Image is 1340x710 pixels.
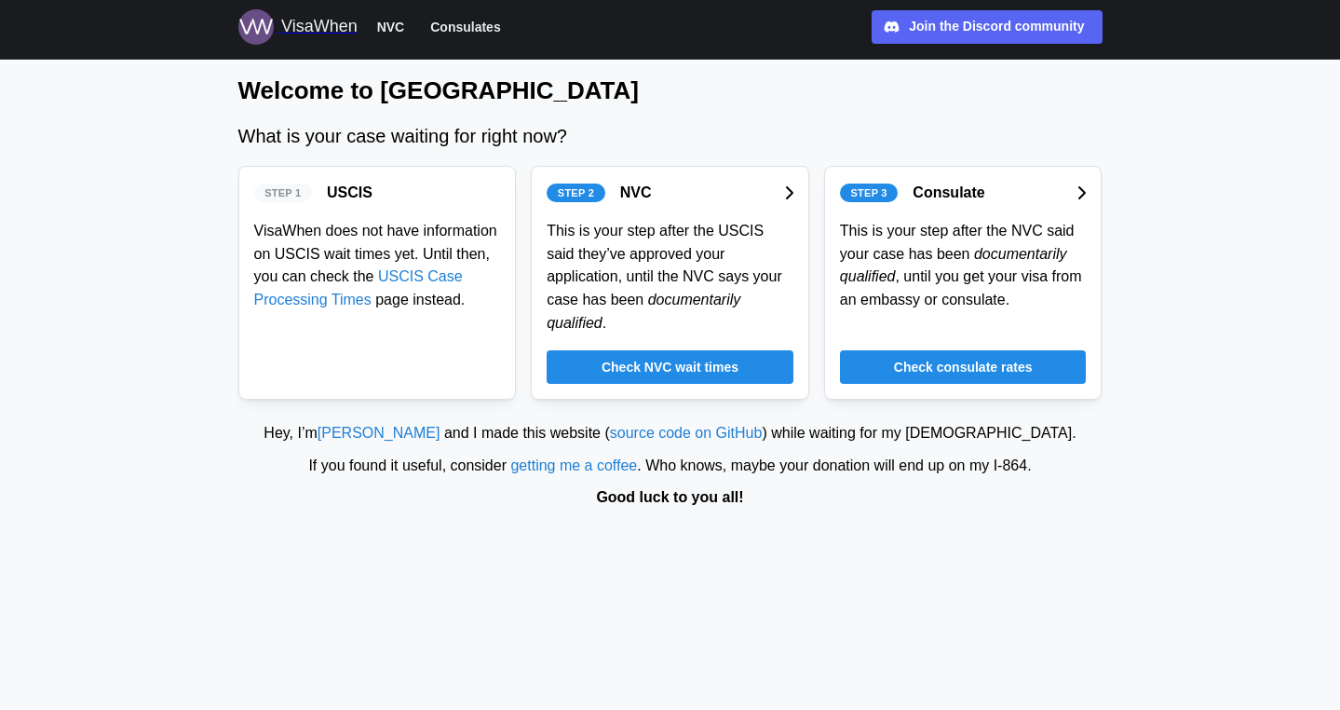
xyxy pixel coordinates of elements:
[547,350,793,384] a: Check NVC wait times
[840,182,1087,205] a: Step 3Consulate
[254,220,501,312] div: VisaWhen does not have information on USCIS wait times yet. Until then, you can check the page in...
[238,75,1103,107] h1: Welcome to [GEOGRAPHIC_DATA]
[558,184,594,201] span: Step 2
[9,455,1331,478] div: If you found it useful, consider . Who knows, maybe your donation will end up on my I‑864.
[547,220,793,335] div: This is your step after the USCIS said they’ve approved your application, until the NVC says your...
[327,182,372,205] div: USCIS
[238,9,274,45] img: Logo for VisaWhen
[840,220,1087,312] div: This is your step after the NVC said your case has been , until you get your visa from an embassy...
[9,486,1331,510] div: Good luck to you all!
[840,350,1087,384] a: Check consulate rates
[610,425,763,441] a: source code on GitHub
[238,122,1103,151] div: What is your case waiting for right now?
[620,182,652,205] div: NVC
[602,351,738,383] span: Check NVC wait times
[510,457,637,473] a: getting me a coffee
[840,246,1067,285] em: documentarily qualified
[318,425,440,441] a: [PERSON_NAME]
[377,16,405,38] span: NVC
[850,184,887,201] span: Step 3
[254,268,463,307] a: USCIS Case Processing Times
[894,351,1033,383] span: Check consulate rates
[238,9,358,45] a: Logo for VisaWhen VisaWhen
[430,16,500,38] span: Consulates
[422,15,508,39] button: Consulates
[547,182,793,205] a: Step 2NVC
[913,182,984,205] div: Consulate
[369,15,413,39] button: NVC
[872,10,1103,44] a: Join the Discord community
[281,14,358,40] div: VisaWhen
[9,422,1331,445] div: Hey, I’m and I made this website ( ) while waiting for my [DEMOGRAPHIC_DATA].
[264,184,301,201] span: Step 1
[909,17,1084,37] div: Join the Discord community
